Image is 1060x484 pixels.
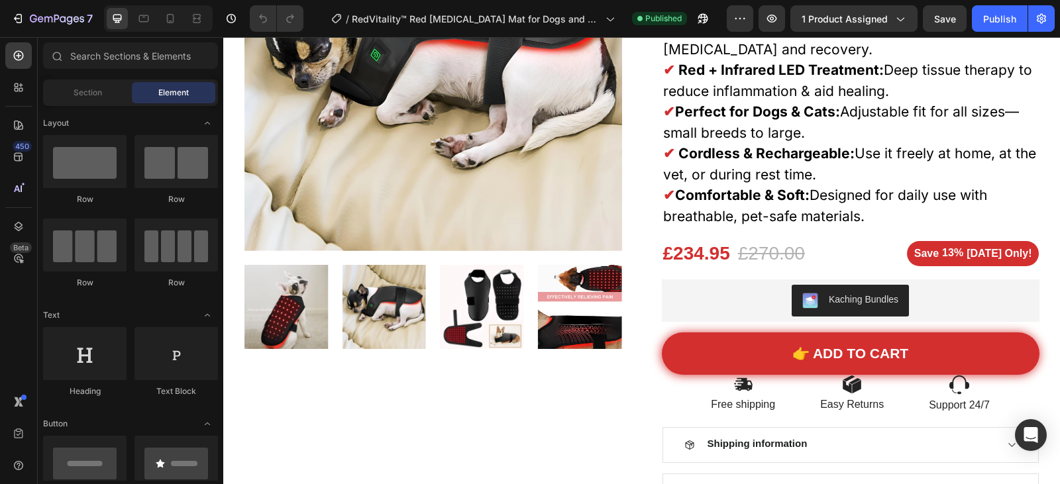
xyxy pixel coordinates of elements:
div: Text Block [134,385,218,397]
p: Easy Returns [597,361,661,375]
p: Designed for daily use with breathable, pet-safe materials. [440,148,815,189]
iframe: Design area [223,37,1060,484]
div: Heading [43,385,127,397]
p: Support 24/7 [706,362,767,375]
span: RedVitality™ Red [MEDICAL_DATA] Mat for Dogs and Cat at Home [352,12,600,26]
strong: ✔ [440,108,452,124]
div: Row [43,277,127,289]
div: Open Intercom Messenger [1015,419,1047,451]
button: 7 [5,5,99,32]
strong: Shipping information [484,401,584,412]
span: Published [645,13,682,24]
strong: Red + Infrared LED Treatment: [455,24,661,41]
span: Text [43,309,60,321]
strong: Cordless & Rechargeable: [455,108,631,124]
button: 1 product assigned [790,5,918,32]
span: Section [74,87,102,99]
div: Row [43,193,127,205]
div: 450 [13,141,32,152]
div: Row [134,277,218,289]
p: 7 [87,11,93,26]
button: Save [923,5,967,32]
span: Toggle open [197,413,218,434]
p: Free shipping [488,361,552,375]
div: Kaching Bundles [606,256,675,269]
span: Toggle open [197,305,218,326]
div: Row [134,193,218,205]
strong: Comfortable & Soft: [452,150,586,166]
span: Toggle open [197,113,218,134]
span: Layout [43,117,69,129]
strong: ✔ [440,24,452,41]
span: Save [934,13,956,24]
button: Kaching Bundles [568,248,686,279]
span: Element [158,87,189,99]
p: Deep tissue therapy to reduce inflammation & aid healing. [440,23,815,64]
span: 1 product assigned [802,12,888,26]
div: Save [689,207,717,226]
strong: Perfect for Dogs & Cats: [452,66,617,83]
div: [DATE] Only! [741,207,810,226]
strong: ✔ [440,150,452,166]
div: £270.00 [513,201,583,232]
input: Search Sections & Elements [43,42,218,69]
button: Publish [972,5,1028,32]
div: 13% [717,207,741,225]
img: gempages_548021616320185224-ffa3c920-78f1-4cca-90fc-ed2c65bc9286.svg [510,338,530,357]
img: gempages_548021616320185224-d3f6091f-ac1b-462f-b273-e181d5d1d318.svg [726,338,746,358]
div: Publish [983,12,1016,26]
p: Use it freely at home, at the vet, or during rest time. [440,106,815,148]
img: KachingBundles.png [579,256,595,271]
div: £234.95 [439,201,508,232]
strong: ✔ [440,66,452,83]
div: Undo/Redo [250,5,303,32]
img: gempages_548021616320185224-30ed0dbe-92a3-4cab-8329-06a93526a487.svg [619,338,639,357]
div: Beta [10,242,32,253]
span: / [346,12,349,26]
div: 👉 ADD TO CART [569,306,685,327]
span: Button [43,418,68,430]
button: 👉 ADD TO CART [439,295,816,338]
p: Adjustable fit for all sizes—small breeds to large. [440,64,815,106]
